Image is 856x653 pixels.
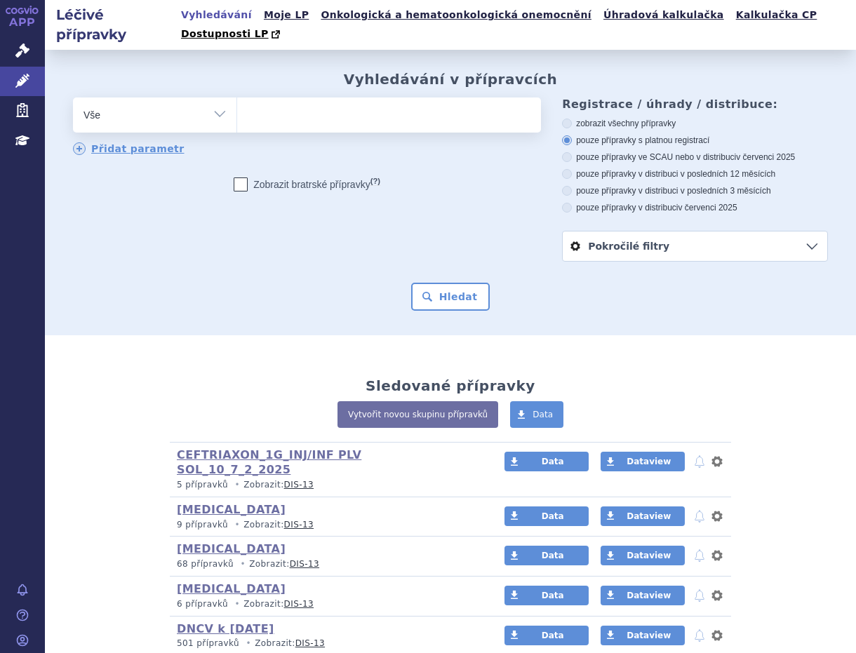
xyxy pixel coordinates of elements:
label: zobrazit všechny přípravky [562,118,828,129]
p: Zobrazit: [177,519,478,531]
span: v červenci 2025 [736,152,795,162]
span: Dataview [627,511,671,521]
a: Data [504,452,589,471]
p: Zobrazit: [177,558,478,570]
span: 9 přípravků [177,520,228,530]
abbr: (?) [370,177,380,186]
a: Vytvořit novou skupinu přípravků [337,401,498,428]
a: Přidat parametr [73,142,185,155]
button: nastavení [710,508,724,525]
a: Data [504,506,589,526]
span: Data [542,551,564,560]
a: Dostupnosti LP [177,25,287,44]
label: pouze přípravky v distribuci v posledních 3 měsících [562,185,828,196]
i: • [231,598,243,610]
h2: Vyhledávání v přípravcích [344,71,558,88]
button: notifikace [693,508,707,525]
label: pouze přípravky v distribuci [562,202,828,213]
a: CEFTRIAXON_1G_INJ/INF PLV SOL_10_7_2_2025 [177,448,361,476]
a: DNCV k [DATE] [177,622,274,635]
a: DIS-13 [290,559,319,569]
p: Zobrazit: [177,479,478,491]
button: nastavení [710,453,724,470]
button: nastavení [710,587,724,604]
button: notifikace [693,627,707,644]
span: Data [542,511,564,521]
a: Data [504,626,589,645]
button: Hledat [411,283,490,311]
label: Zobrazit bratrské přípravky [234,177,380,191]
a: Dataview [601,452,685,471]
button: nastavení [710,627,724,644]
a: Data [504,586,589,605]
label: pouze přípravky s platnou registrací [562,135,828,146]
a: DIS-13 [284,480,314,490]
a: Data [504,546,589,565]
span: Data [542,631,564,640]
span: 5 přípravků [177,480,228,490]
a: [MEDICAL_DATA] [177,542,286,556]
a: Dataview [601,586,685,605]
i: • [236,558,249,570]
a: Data [510,401,563,428]
h2: Léčivé přípravky [45,5,177,44]
a: [MEDICAL_DATA] [177,503,286,516]
span: Dataview [627,631,671,640]
p: Zobrazit: [177,598,478,610]
a: Kalkulačka CP [732,6,822,25]
button: nastavení [710,547,724,564]
i: • [231,519,243,531]
h2: Sledované přípravky [366,377,535,394]
h3: Registrace / úhrady / distribuce: [562,97,828,111]
button: notifikace [693,453,707,470]
a: Pokročilé filtry [563,231,827,261]
span: Dataview [627,591,671,600]
a: [MEDICAL_DATA] [177,582,286,595]
a: Vyhledávání [177,6,256,25]
span: Data [542,457,564,466]
label: pouze přípravky v distribuci v posledních 12 měsících [562,168,828,180]
span: Dostupnosti LP [181,28,269,39]
span: Dataview [627,551,671,560]
a: DIS-13 [284,599,314,609]
span: v červenci 2025 [678,203,737,213]
i: • [242,638,255,649]
a: Moje LP [260,6,313,25]
span: Data [542,591,564,600]
a: Úhradová kalkulačka [599,6,728,25]
label: pouze přípravky ve SCAU nebo v distribuci [562,152,828,163]
span: Data [533,410,553,419]
a: Onkologická a hematoonkologická onemocnění [316,6,596,25]
a: DIS-13 [295,638,325,648]
span: 501 přípravků [177,638,239,648]
button: notifikace [693,547,707,564]
i: • [231,479,243,491]
span: Dataview [627,457,671,466]
p: Zobrazit: [177,638,478,649]
span: 6 přípravků [177,599,228,609]
a: Dataview [601,506,685,526]
a: Dataview [601,546,685,565]
span: 68 přípravků [177,559,234,569]
a: DIS-13 [284,520,314,530]
button: notifikace [693,587,707,604]
a: Dataview [601,626,685,645]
